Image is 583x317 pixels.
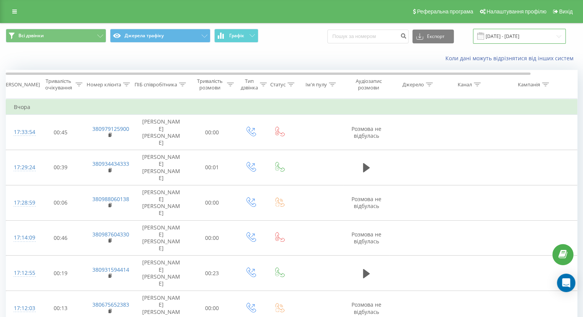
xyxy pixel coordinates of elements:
span: Всі дзвінки [18,33,44,39]
div: 17:33:54 [14,125,29,140]
span: Вихід [559,8,573,15]
span: Розмова не відбулась [351,195,381,210]
td: 00:01 [188,150,236,185]
a: 380987604330 [92,231,129,238]
td: 00:19 [37,256,85,291]
div: Тривалість розмови [195,78,225,91]
span: Розмова не відбулась [351,301,381,315]
div: 17:14:09 [14,230,29,245]
div: 17:12:55 [14,266,29,281]
a: 380988060138 [92,195,129,203]
td: [PERSON_NAME] [PERSON_NAME] [135,115,188,150]
span: Налаштування профілю [486,8,546,15]
td: 00:39 [37,150,85,185]
td: 00:45 [37,115,85,150]
a: 380934434333 [92,160,129,167]
input: Пошук за номером [327,30,409,43]
button: Експорт [412,30,454,43]
a: 380979125900 [92,125,129,132]
span: Реферальна програма [417,8,473,15]
div: 17:29:24 [14,160,29,175]
div: Кампанія [518,81,540,88]
div: Канал [458,81,472,88]
div: Ім'я пулу [305,81,327,88]
td: 00:00 [188,115,236,150]
button: Джерела трафіку [110,29,210,43]
td: [PERSON_NAME] [PERSON_NAME] [135,220,188,256]
div: Тип дзвінка [241,78,258,91]
div: Джерело [402,81,424,88]
td: [PERSON_NAME] [PERSON_NAME] [135,150,188,185]
td: 00:00 [188,220,236,256]
a: 380675652383 [92,301,129,308]
td: 00:46 [37,220,85,256]
div: 17:12:03 [14,301,29,316]
div: Open Intercom Messenger [557,274,575,292]
td: [PERSON_NAME] [PERSON_NAME] [135,185,188,220]
button: Графік [214,29,258,43]
div: ПІБ співробітника [135,81,177,88]
td: 00:23 [188,256,236,291]
div: Аудіозапис розмови [350,78,387,91]
td: 00:00 [188,185,236,220]
span: Графік [229,33,244,38]
div: Номер клієнта [87,81,121,88]
span: Розмова не відбулась [351,125,381,139]
span: Розмова не відбулась [351,231,381,245]
a: Коли дані можуть відрізнятися вiд інших систем [445,54,577,62]
div: Статус [270,81,286,88]
td: [PERSON_NAME] [PERSON_NAME] [135,256,188,291]
button: Всі дзвінки [6,29,106,43]
div: Тривалість очікування [43,78,74,91]
div: 17:28:59 [14,195,29,210]
div: [PERSON_NAME] [1,81,40,88]
td: 00:06 [37,185,85,220]
a: 380931594414 [92,266,129,273]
